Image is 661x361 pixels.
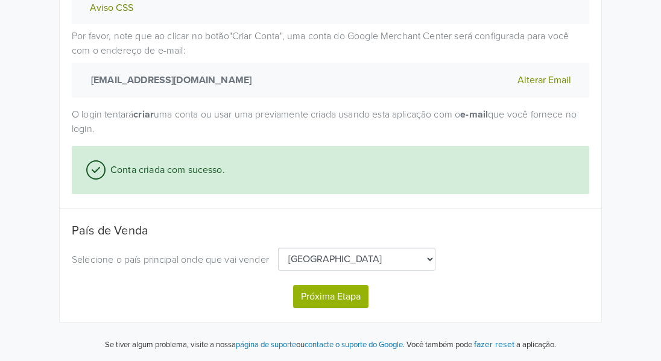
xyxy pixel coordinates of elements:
h5: País de Venda [72,224,589,238]
p: Por favor, note que ao clicar no botão " Criar Conta " , uma conta do Google Merchant Center será... [72,29,589,98]
button: fazer reset [474,337,514,351]
a: contacte o suporte do Google [305,340,403,350]
strong: criar [133,108,154,121]
strong: e-mail [460,108,488,121]
p: Se tiver algum problema, visite a nossa ou . [105,339,405,351]
p: O login tentará uma conta ou usar uma previamente criada usando esta aplicação com o que você for... [72,107,589,136]
p: Você também pode a aplicação. [405,337,556,351]
button: Próxima Etapa [293,285,368,308]
p: Selecione o país principal onde que vai vender [72,253,269,267]
a: página de suporte [236,340,296,350]
button: Aviso CSS [86,2,137,14]
span: Conta criada com sucesso. [106,163,225,177]
button: Alterar Email [514,72,575,88]
strong: [EMAIL_ADDRESS][DOMAIN_NAME] [86,73,251,87]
